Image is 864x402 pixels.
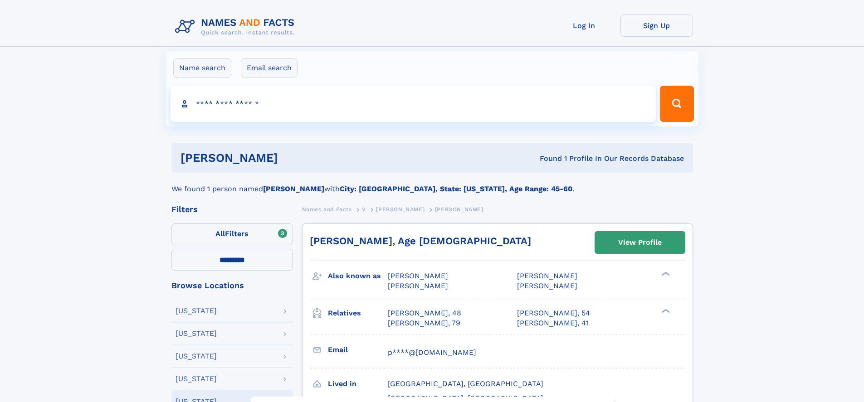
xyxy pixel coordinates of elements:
[310,235,531,247] a: [PERSON_NAME], Age [DEMOGRAPHIC_DATA]
[517,308,590,318] a: [PERSON_NAME], 54
[171,86,656,122] input: search input
[302,203,352,215] a: Names and Facts
[171,205,293,213] div: Filters
[328,376,388,392] h3: Lived in
[328,342,388,358] h3: Email
[176,307,217,315] div: [US_STATE]
[340,184,572,193] b: City: [GEOGRAPHIC_DATA], State: [US_STATE], Age Range: 45-60
[388,379,543,388] span: [GEOGRAPHIC_DATA], [GEOGRAPHIC_DATA]
[171,281,293,290] div: Browse Locations
[548,15,620,37] a: Log In
[620,15,693,37] a: Sign Up
[618,232,662,253] div: View Profile
[171,15,302,39] img: Logo Names and Facts
[517,271,577,280] span: [PERSON_NAME]
[215,229,225,238] span: All
[176,353,217,360] div: [US_STATE]
[659,271,670,277] div: ❯
[171,173,693,194] div: We found 1 person named with .
[376,203,425,215] a: [PERSON_NAME]
[328,268,388,284] h3: Also known as
[181,152,409,164] h1: [PERSON_NAME]
[659,308,670,314] div: ❯
[241,58,298,77] label: Email search
[388,308,461,318] a: [PERSON_NAME], 48
[176,375,217,383] div: [US_STATE]
[173,58,231,77] label: Name search
[362,206,366,213] span: V
[660,86,693,122] button: Search Button
[388,281,448,290] span: [PERSON_NAME]
[409,154,684,164] div: Found 1 Profile In Our Records Database
[388,271,448,280] span: [PERSON_NAME]
[435,206,483,213] span: [PERSON_NAME]
[517,318,589,328] a: [PERSON_NAME], 41
[388,318,460,328] a: [PERSON_NAME], 79
[171,223,293,245] label: Filters
[376,206,425,213] span: [PERSON_NAME]
[595,232,685,253] a: View Profile
[362,203,366,215] a: V
[263,184,324,193] b: [PERSON_NAME]
[176,330,217,337] div: [US_STATE]
[517,281,577,290] span: [PERSON_NAME]
[328,305,388,321] h3: Relatives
